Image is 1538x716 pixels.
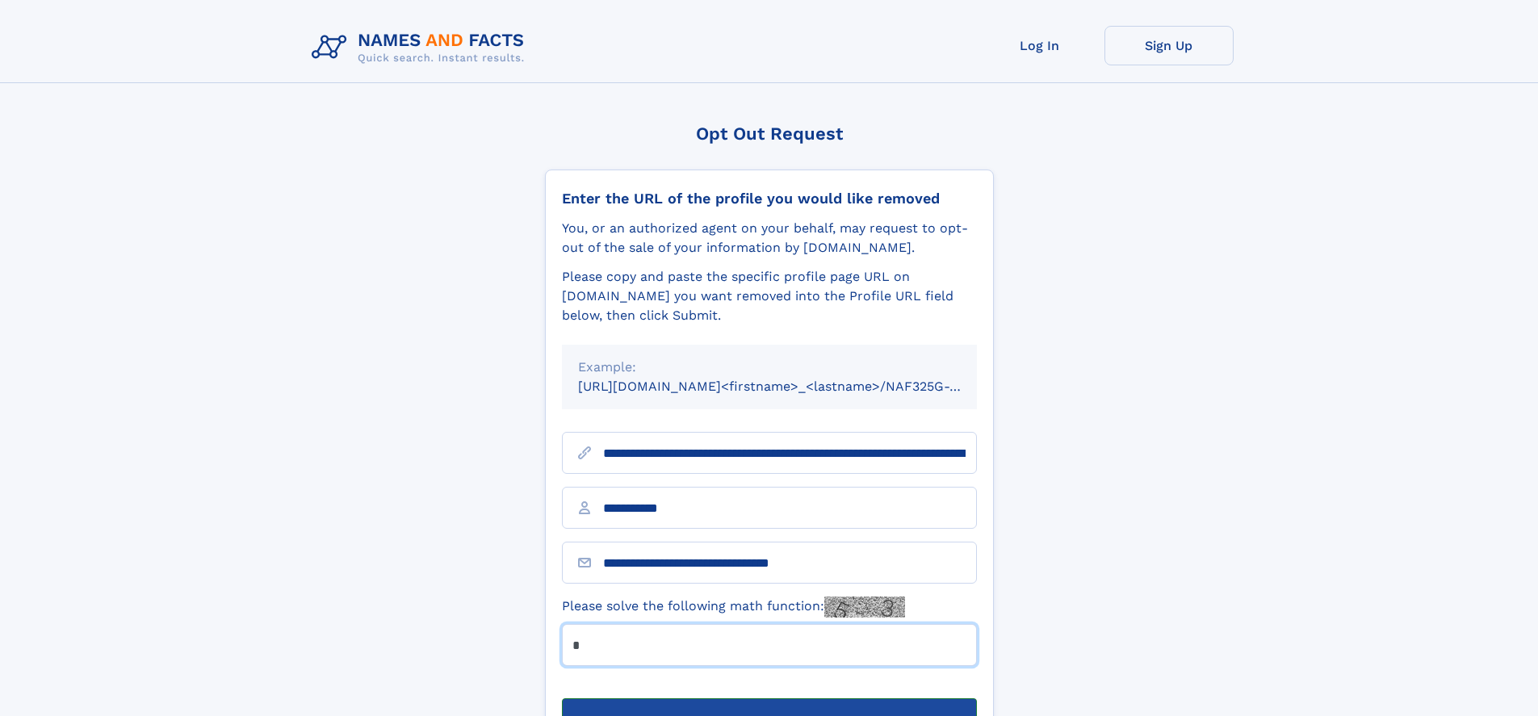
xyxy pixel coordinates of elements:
[545,124,994,144] div: Opt Out Request
[562,267,977,325] div: Please copy and paste the specific profile page URL on [DOMAIN_NAME] you want removed into the Pr...
[562,190,977,207] div: Enter the URL of the profile you would like removed
[975,26,1104,65] a: Log In
[578,379,1008,394] small: [URL][DOMAIN_NAME]<firstname>_<lastname>/NAF325G-xxxxxxxx
[1104,26,1234,65] a: Sign Up
[562,219,977,258] div: You, or an authorized agent on your behalf, may request to opt-out of the sale of your informatio...
[305,26,538,69] img: Logo Names and Facts
[578,358,961,377] div: Example:
[562,597,905,618] label: Please solve the following math function:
